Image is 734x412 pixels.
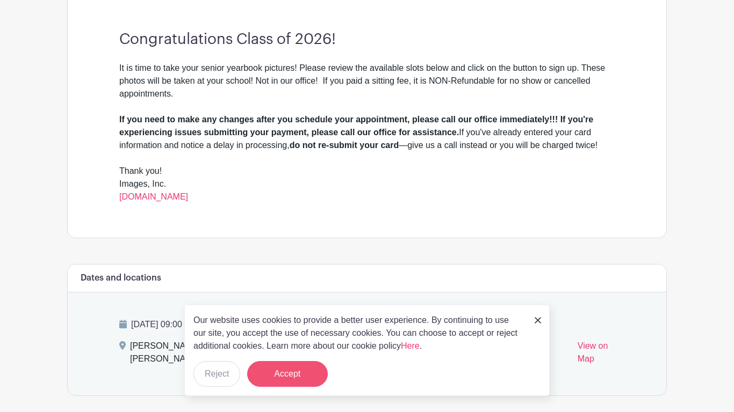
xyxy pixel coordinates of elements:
[119,115,593,137] strong: If you need to make any changes after you schedule your appointment, please call our office immed...
[119,318,615,331] p: [DATE] 09:00 am to 03:00 pm
[119,165,615,178] div: Thank you!
[247,361,328,387] button: Accept
[401,341,420,350] a: Here
[119,31,615,49] h3: Congratulations Class of 2026!
[130,340,569,370] div: [PERSON_NAME][GEOGRAPHIC_DATA], [PERSON_NAME][GEOGRAPHIC_DATA], [GEOGRAPHIC_DATA][PERSON_NAME], [...
[578,340,615,370] a: View on Map
[119,192,188,201] a: [DOMAIN_NAME]
[290,141,399,150] strong: do not re-submit your card
[119,62,615,113] div: It is time to take your senior yearbook pictures! Please review the available slots below and cli...
[119,178,615,203] div: Images, Inc.
[193,314,523,352] p: Our website uses cookies to provide a better user experience. By continuing to use our site, you ...
[535,317,541,323] img: close_button-5f87c8562297e5c2d7936805f587ecaba9071eb48480494691a3f1689db116b3.svg
[193,361,240,387] button: Reject
[119,113,615,152] div: If you've already entered your card information and notice a delay in processing, —give us a call...
[81,273,161,283] h6: Dates and locations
